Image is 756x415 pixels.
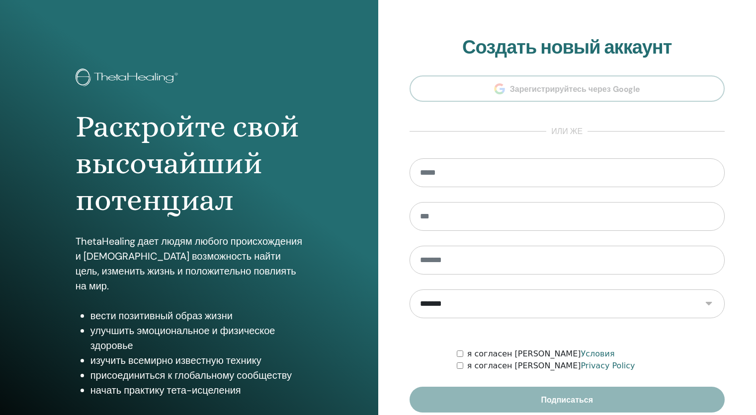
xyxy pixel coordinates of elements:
[581,361,635,370] a: Privacy Policy
[546,126,588,138] span: или же
[581,349,615,358] a: Условия
[410,36,725,59] h2: Создать новый аккаунт
[90,323,303,353] li: улучшить эмоциональное и физическое здоровье
[90,353,303,368] li: изучить всемирно известную технику
[76,108,303,219] h1: Раскройте свой высочайший потенциал
[90,308,303,323] li: вести позитивный образ жизни
[467,348,615,360] label: я согласен [PERSON_NAME]
[90,383,303,398] li: начать практику тета-исцеления
[467,360,635,372] label: я согласен [PERSON_NAME]
[90,368,303,383] li: присоединиться к глобальному сообществу
[76,234,303,293] p: ThetaHealing дает людям любого происхождения и [DEMOGRAPHIC_DATA] возможность найти цель, изменит...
